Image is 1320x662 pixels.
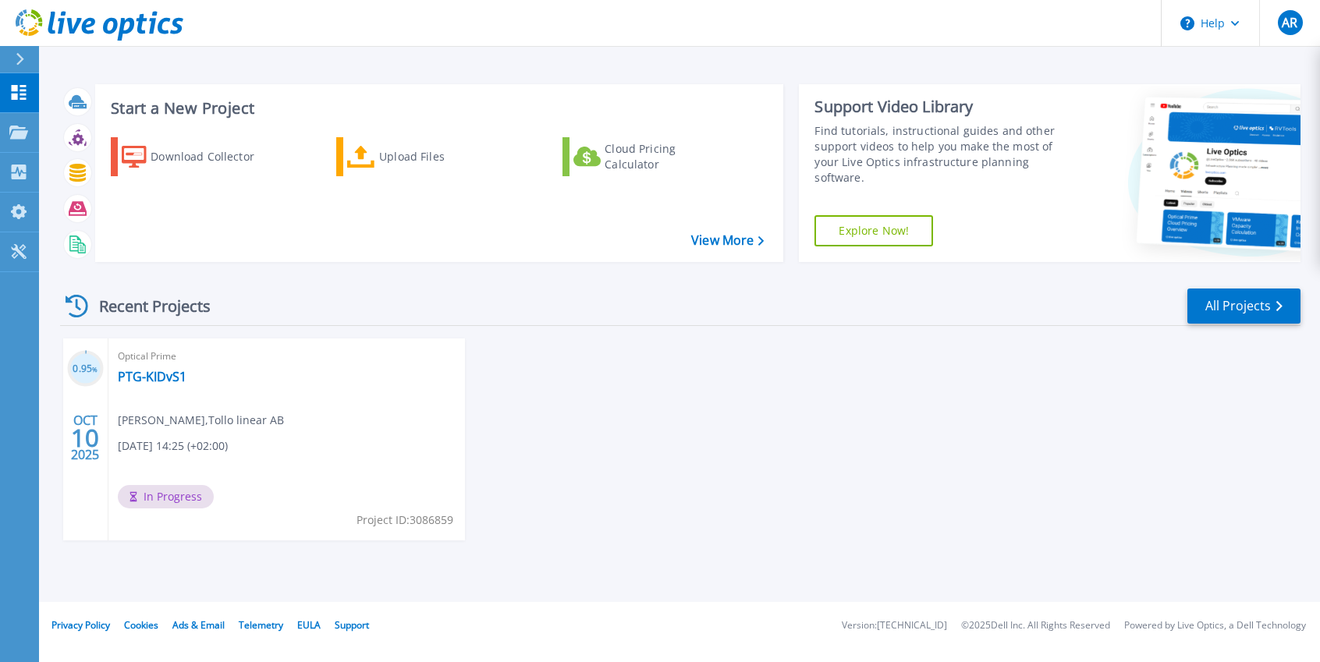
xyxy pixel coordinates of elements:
div: Find tutorials, instructional guides and other support videos to help you make the most of your L... [814,123,1068,186]
span: % [92,365,98,373]
span: Optical Prime [118,348,456,365]
a: Telemetry [239,618,283,632]
a: Cookies [124,618,158,632]
div: OCT 2025 [70,409,100,466]
h3: Start a New Project [111,100,764,117]
span: [PERSON_NAME] , Tollo linear AB [118,412,284,429]
div: Download Collector [151,141,275,172]
div: Cloud Pricing Calculator [605,141,729,172]
h3: 0.95 [67,360,104,378]
div: Recent Projects [60,287,232,325]
li: Version: [TECHNICAL_ID] [842,621,947,631]
div: Upload Files [379,141,504,172]
span: 10 [71,431,99,444]
a: Ads & Email [172,618,225,632]
span: [DATE] 14:25 (+02:00) [118,437,228,455]
a: Upload Files [336,137,510,176]
a: All Projects [1187,289,1300,324]
li: Powered by Live Optics, a Dell Technology [1124,621,1306,631]
a: Support [335,618,369,632]
a: View More [691,233,764,248]
div: Support Video Library [814,97,1068,117]
a: PTG-KIDvS1 [118,369,186,384]
li: © 2025 Dell Inc. All Rights Reserved [961,621,1110,631]
span: In Progress [118,485,214,508]
span: Project ID: 3086859 [357,512,453,529]
span: AR [1282,16,1297,29]
a: Cloud Pricing Calculator [562,137,736,176]
a: Privacy Policy [51,618,110,632]
a: EULA [297,618,321,632]
a: Explore Now! [814,215,933,246]
a: Download Collector [111,137,285,176]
